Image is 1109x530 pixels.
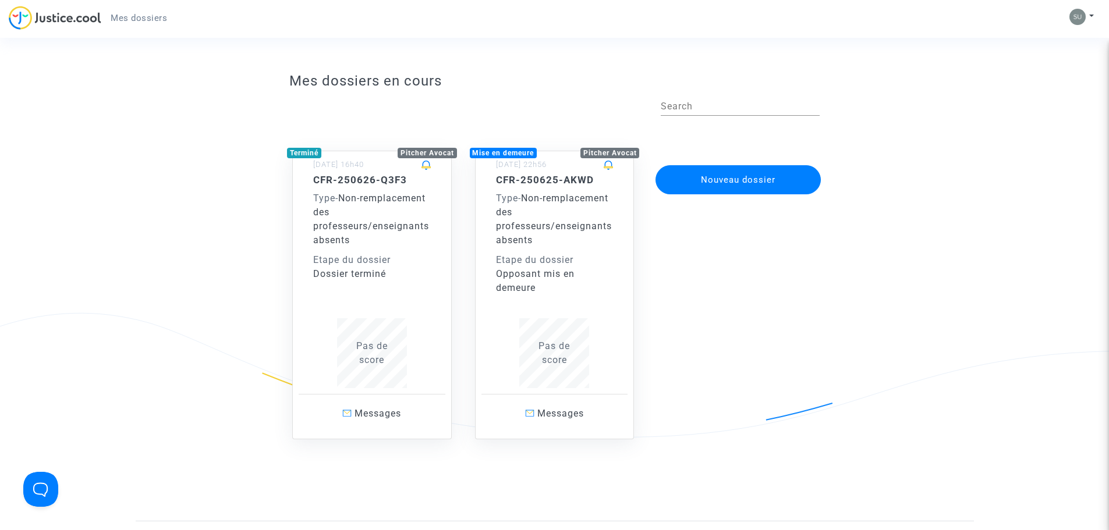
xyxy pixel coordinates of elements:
[481,394,628,433] a: Messages
[496,253,614,267] div: Etape du dossier
[9,6,101,30] img: jc-logo.svg
[313,193,338,204] span: -
[580,148,640,158] div: Pitcher Avocat
[313,193,429,246] span: Non-remplacement des professeurs/enseignants absents
[313,160,364,169] small: [DATE] 16h40
[287,148,321,158] div: Terminé
[496,267,614,295] div: Opposant mis en demeure
[23,472,58,507] iframe: Help Scout Beacon - Open
[355,408,401,419] span: Messages
[496,193,521,204] span: -
[281,127,463,439] a: TerminéPitcher Avocat[DATE] 16h40CFR-250626-Q3F3Type-Non-remplacement des professeurs/enseignants...
[313,253,431,267] div: Etape du dossier
[654,158,822,169] a: Nouveau dossier
[1069,9,1086,25] img: 0a7636e25e024f8bf0dbfab078464b0a
[299,394,445,433] a: Messages
[356,340,388,365] span: Pas de score
[313,174,431,186] h5: CFR-250626-Q3F3
[101,9,176,27] a: Mes dossiers
[496,193,518,204] span: Type
[289,73,820,90] h3: Mes dossiers en cours
[656,165,821,194] button: Nouveau dossier
[537,408,584,419] span: Messages
[496,174,614,186] h5: CFR-250625-AKWD
[463,127,646,439] a: Mise en demeurePitcher Avocat[DATE] 22h56CFR-250625-AKWDType-Non-remplacement des professeurs/ens...
[496,160,547,169] small: [DATE] 22h56
[313,193,335,204] span: Type
[538,340,570,365] span: Pas de score
[111,13,167,23] span: Mes dossiers
[398,148,457,158] div: Pitcher Avocat
[496,193,612,246] span: Non-remplacement des professeurs/enseignants absents
[313,267,431,281] div: Dossier terminé
[470,148,537,158] div: Mise en demeure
